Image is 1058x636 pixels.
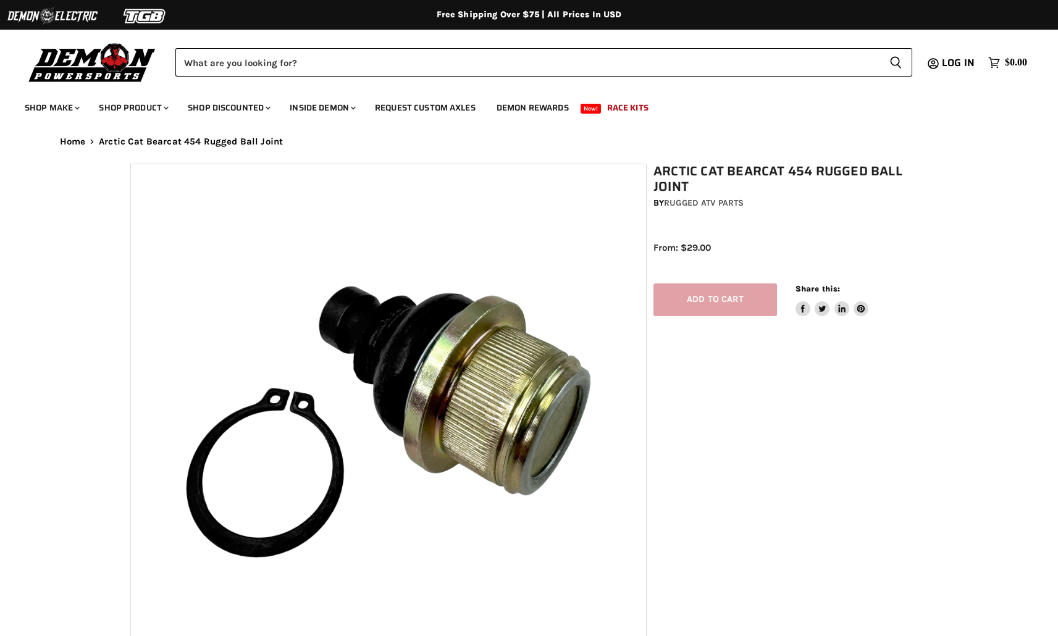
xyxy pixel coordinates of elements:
[178,95,278,120] a: Shop Discounted
[15,90,1024,120] ul: Main menu
[653,164,935,195] h1: Arctic Cat Bearcat 454 Rugged Ball Joint
[99,136,283,147] span: Arctic Cat Bearcat 454 Rugged Ball Joint
[175,48,912,77] form: Product
[35,9,1023,20] div: Free Shipping Over $75 | All Prices In USD
[653,242,711,253] span: From: $29.00
[99,4,191,28] img: TGB Logo 2
[35,136,1023,147] nav: Breadcrumbs
[796,284,840,293] span: Share this:
[598,95,658,120] a: Race Kits
[60,136,86,147] a: Home
[982,54,1033,72] a: $0.00
[942,55,975,70] span: Log in
[796,283,869,316] aside: Share this:
[280,95,363,120] a: Inside Demon
[936,57,982,69] a: Log in
[653,196,935,210] div: by
[581,104,602,114] span: New!
[487,95,578,120] a: Demon Rewards
[1005,57,1027,69] span: $0.00
[6,4,99,28] img: Demon Electric Logo 2
[366,95,485,120] a: Request Custom Axles
[90,95,176,120] a: Shop Product
[880,48,912,77] button: Search
[664,198,744,208] a: Rugged ATV Parts
[175,48,880,77] input: Search
[25,40,160,84] img: Demon Powersports
[15,95,87,120] a: Shop Make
